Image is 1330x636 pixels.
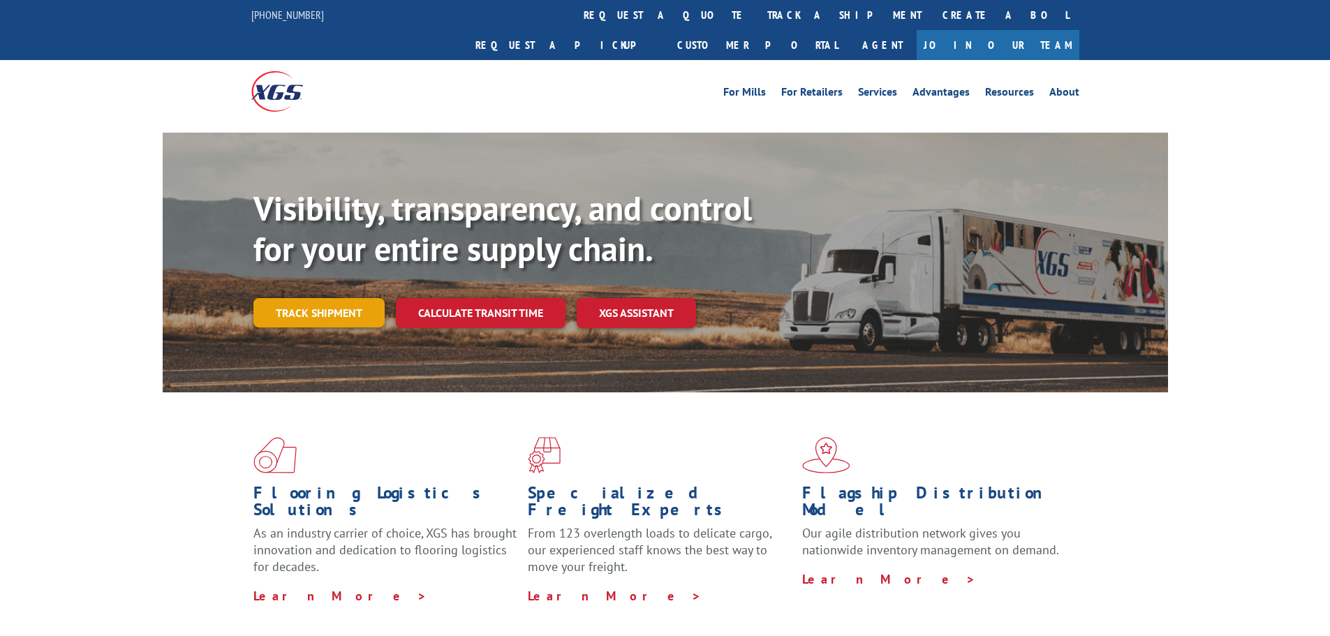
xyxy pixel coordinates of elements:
[528,525,792,587] p: From 123 overlength loads to delicate cargo, our experienced staff knows the best way to move you...
[253,525,517,575] span: As an industry carrier of choice, XGS has brought innovation and dedication to flooring logistics...
[396,298,566,328] a: Calculate transit time
[802,485,1066,525] h1: Flagship Distribution Model
[781,87,843,102] a: For Retailers
[1049,87,1079,102] a: About
[253,437,297,473] img: xgs-icon-total-supply-chain-intelligence-red
[465,30,667,60] a: Request a pickup
[858,87,897,102] a: Services
[802,437,850,473] img: xgs-icon-flagship-distribution-model-red
[577,298,696,328] a: XGS ASSISTANT
[253,485,517,525] h1: Flooring Logistics Solutions
[723,87,766,102] a: For Mills
[917,30,1079,60] a: Join Our Team
[985,87,1034,102] a: Resources
[802,525,1059,558] span: Our agile distribution network gives you nationwide inventory management on demand.
[528,588,702,604] a: Learn More >
[667,30,848,60] a: Customer Portal
[253,298,385,327] a: Track shipment
[251,8,324,22] a: [PHONE_NUMBER]
[848,30,917,60] a: Agent
[253,186,752,270] b: Visibility, transparency, and control for your entire supply chain.
[528,437,561,473] img: xgs-icon-focused-on-flooring-red
[802,571,976,587] a: Learn More >
[912,87,970,102] a: Advantages
[253,588,427,604] a: Learn More >
[528,485,792,525] h1: Specialized Freight Experts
